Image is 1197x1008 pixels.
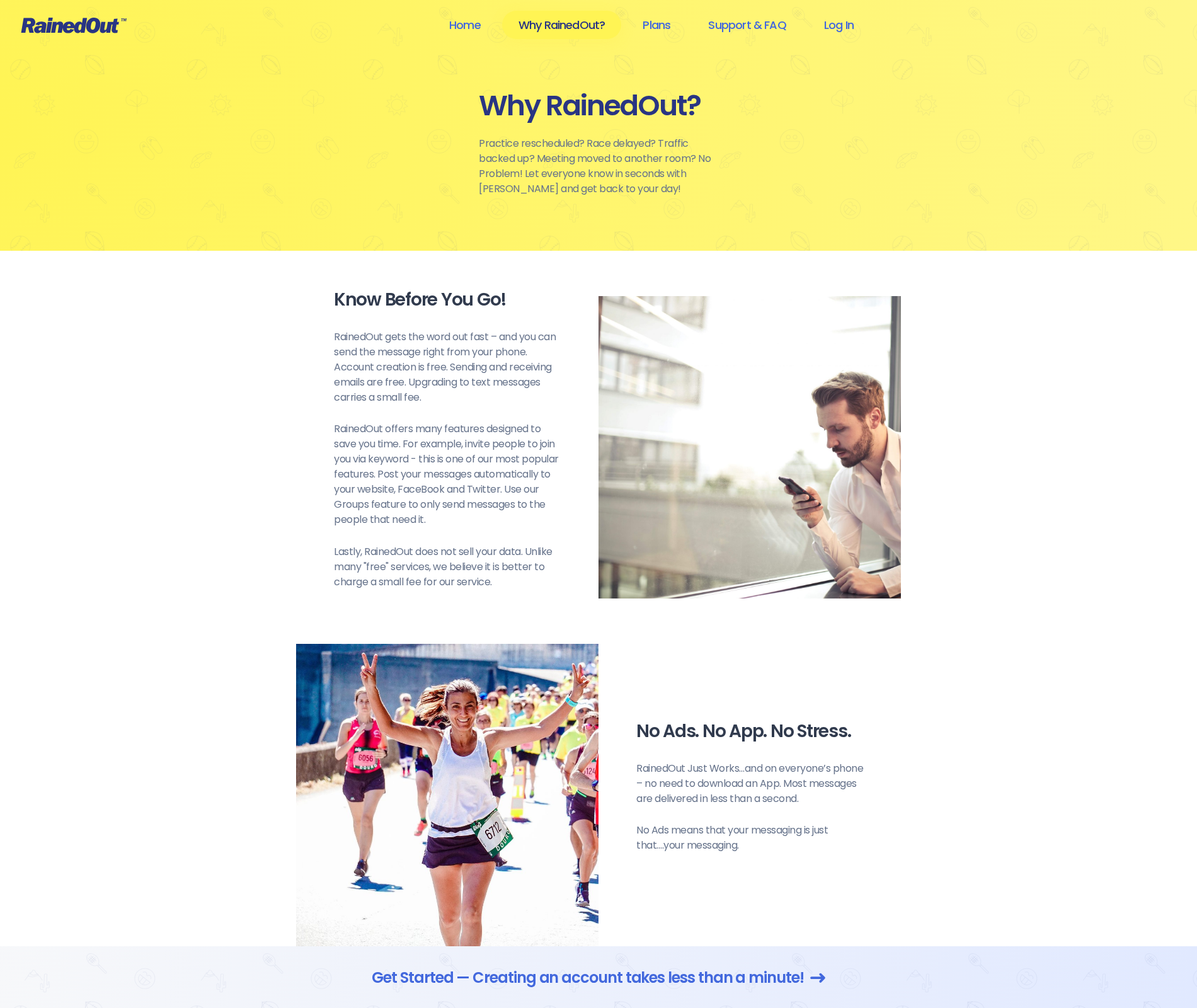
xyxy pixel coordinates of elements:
div: Why RainedOut? [479,88,718,123]
p: RainedOut Just Works…and on everyone’s phone – no need to download an App. Most messages are deli... [636,761,863,806]
a: Home [433,11,497,39]
a: Why RainedOut? [502,11,622,39]
a: Log In [808,11,870,39]
p: RainedOut gets the word out fast – and you can send the message right from your phone. Account cr... [334,329,561,405]
p: No Ads means that your messaging is just that….your messaging. [636,823,863,853]
div: Know Before You Go! [334,289,561,311]
div: No Ads. No App. No Stress. [636,720,863,742]
p: Lastly, RainedOut does not sell your data. Unlike many "free" services, we believe it is better t... [334,544,561,590]
a: Support & FAQ [692,11,802,39]
a: Plans [626,11,687,39]
a: Get Started — Creating an account takes less than a minute! [372,966,825,989]
p: RainedOut offers many features designed to save you time. For example, invite people to join you ... [334,421,561,527]
p: Practice rescheduled? Race delayed? Traffic backed up? Meeting moved to another room? No Problem!... [479,136,718,197]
